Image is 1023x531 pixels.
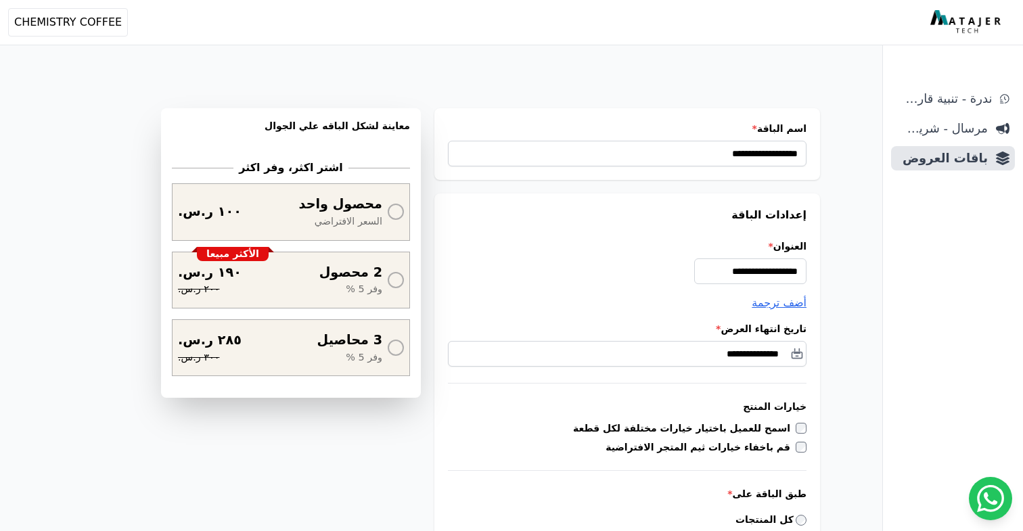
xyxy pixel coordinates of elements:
[178,331,242,350] span: ٢٨٥ ر.س.
[178,282,219,297] span: ٢٠٠ ر.س.
[315,214,382,229] span: السعر الافتراضي
[448,239,806,253] label: العنوان
[752,295,806,311] button: أضف ترجمة
[448,322,806,336] label: تاريخ انتهاء العرض
[172,119,410,149] h3: معاينة لشكل الباقه علي الجوال
[930,10,1004,34] img: MatajerTech Logo
[317,331,382,350] span: 3 محاصيل
[573,421,796,435] label: اسمح للعميل باختيار خيارات مختلفة لكل قطعة
[735,513,806,527] label: كل المنتجات
[178,263,242,283] span: ١٩٠ ر.س.
[178,202,242,222] span: ١٠٠ ر.س.
[448,487,806,501] label: طبق الباقة على
[448,122,806,135] label: اسم الباقة
[239,160,342,176] h2: اشتر اكثر، وفر اكثر
[319,263,382,283] span: 2 محصول
[606,440,796,454] label: قم باخفاء خيارات ثيم المتجر الافتراضية
[796,515,806,526] input: كل المنتجات
[346,350,382,365] span: وفر 5 %
[448,207,806,223] h3: إعدادات الباقة
[896,149,988,168] span: باقات العروض
[448,400,806,413] h3: خيارات المنتج
[197,247,269,262] div: الأكثر مبيعا
[299,195,382,214] span: محصول واحد
[896,89,992,108] span: ندرة - تنبية قارب علي النفاذ
[346,282,382,297] span: وفر 5 %
[178,350,219,365] span: ٣٠٠ ر.س.
[896,119,988,138] span: مرسال - شريط دعاية
[752,296,806,309] span: أضف ترجمة
[14,14,122,30] span: CHEMISTRY COFFEE
[8,8,128,37] button: CHEMISTRY COFFEE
